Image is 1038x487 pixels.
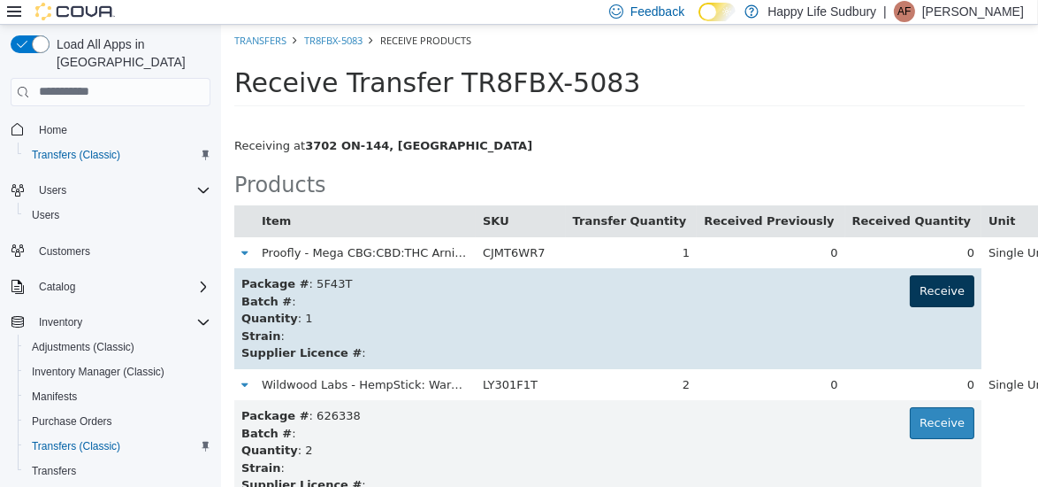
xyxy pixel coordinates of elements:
[4,310,218,335] button: Inventory
[767,221,830,235] span: Single Unit
[32,276,82,298] button: Catalog
[20,437,59,450] strong: Strain
[25,361,172,383] a: Inventory Manager (Classic)
[20,251,753,268] div: : 5F43T
[41,353,446,367] span: Wildwood Labs - HempStick: Warming Cinnamon Ginger - Hybrid - 30g
[20,417,753,435] div: : 2
[13,149,804,172] h2: Products
[698,3,736,21] input: Dark Mode
[32,119,210,141] span: Home
[39,183,66,197] span: Users
[32,241,97,262] a: Customers
[20,384,88,398] b: Package #
[18,203,218,228] button: Users
[20,400,753,418] div: :
[897,1,911,22] span: AF
[20,402,71,415] strong: Batch #
[35,3,115,20] img: Cova
[20,435,753,452] div: :
[39,315,82,329] span: Inventory
[922,1,1024,22] p: [PERSON_NAME]
[20,303,753,321] div: :
[32,120,74,141] a: Home
[20,320,753,337] div: :
[476,213,623,244] td: 0
[84,114,311,128] b: 3702 ON-144, [GEOGRAPHIC_DATA]
[767,188,798,205] button: Unit
[13,114,311,128] span: Receiving at
[39,280,75,294] span: Catalog
[894,1,915,22] div: Amanda Filiatrault
[25,386,84,407] a: Manifests
[20,383,753,400] div: : 626338
[25,436,127,457] a: Transfers (Classic)
[18,335,218,359] button: Adjustments (Classic)
[20,268,753,286] div: :
[32,340,134,354] span: Adjustments (Classic)
[32,240,210,262] span: Customers
[345,344,477,376] td: 2
[631,220,754,237] div: 0
[32,208,59,222] span: Users
[25,460,210,482] span: Transfers
[20,452,753,469] div: :
[689,383,753,414] button: Receive
[32,390,77,404] span: Manifests
[32,365,164,379] span: Inventory Manager (Classic)
[20,287,77,300] strong: Quantity
[39,123,67,137] span: Home
[25,144,210,166] span: Transfers (Classic)
[18,359,218,384] button: Inventory Manager (Classic)
[32,180,210,201] span: Users
[32,148,120,162] span: Transfers (Classic)
[25,411,210,432] span: Purchase Orders
[25,386,210,407] span: Manifests
[39,244,90,259] span: Customers
[32,414,112,429] span: Purchase Orders
[32,464,76,478] span: Transfers
[25,411,119,432] a: Purchase Orders
[83,9,141,22] a: TR8FBX-5083
[262,221,324,235] span: CJMT6WR7
[25,336,210,358] span: Adjustments (Classic)
[476,344,623,376] td: 0
[4,117,218,143] button: Home
[18,384,218,409] button: Manifests
[13,43,419,73] span: Receive Transfer TR8FBX-5083
[20,321,141,335] strong: Supplier Licence #
[20,305,59,318] strong: Strain
[18,459,218,483] button: Transfers
[25,361,210,383] span: Inventory Manager (Classic)
[631,352,754,369] div: 0
[4,238,218,264] button: Customers
[32,439,120,453] span: Transfers (Classic)
[25,205,210,226] span: Users
[689,251,753,282] button: Receive
[262,353,317,367] span: LY301F1T
[20,453,141,467] strong: Supplier Licence #
[352,188,469,205] button: Transfer Quantity
[32,312,210,333] span: Inventory
[345,213,477,244] td: 1
[25,205,66,226] a: Users
[50,35,210,71] span: Load All Apps in [GEOGRAPHIC_DATA]
[25,336,141,358] a: Adjustments (Classic)
[20,270,71,283] strong: Batch #
[4,274,218,299] button: Catalog
[20,285,753,303] div: : 1
[20,252,88,266] b: Package #
[32,312,89,333] button: Inventory
[18,143,218,167] button: Transfers (Classic)
[18,434,218,459] button: Transfers (Classic)
[41,221,446,235] span: Proofly - Mega CBG:CBD:THC Arnica Relief Cream 5500 - Sativa - 250g
[25,144,127,166] a: Transfers (Classic)
[18,409,218,434] button: Purchase Orders
[4,178,218,203] button: Users
[767,1,876,22] p: Happy Life Sudbury
[630,3,684,20] span: Feedback
[631,188,754,205] button: Received Quantity
[32,180,73,201] button: Users
[159,9,250,22] span: Receive Products
[883,1,887,22] p: |
[32,276,210,298] span: Catalog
